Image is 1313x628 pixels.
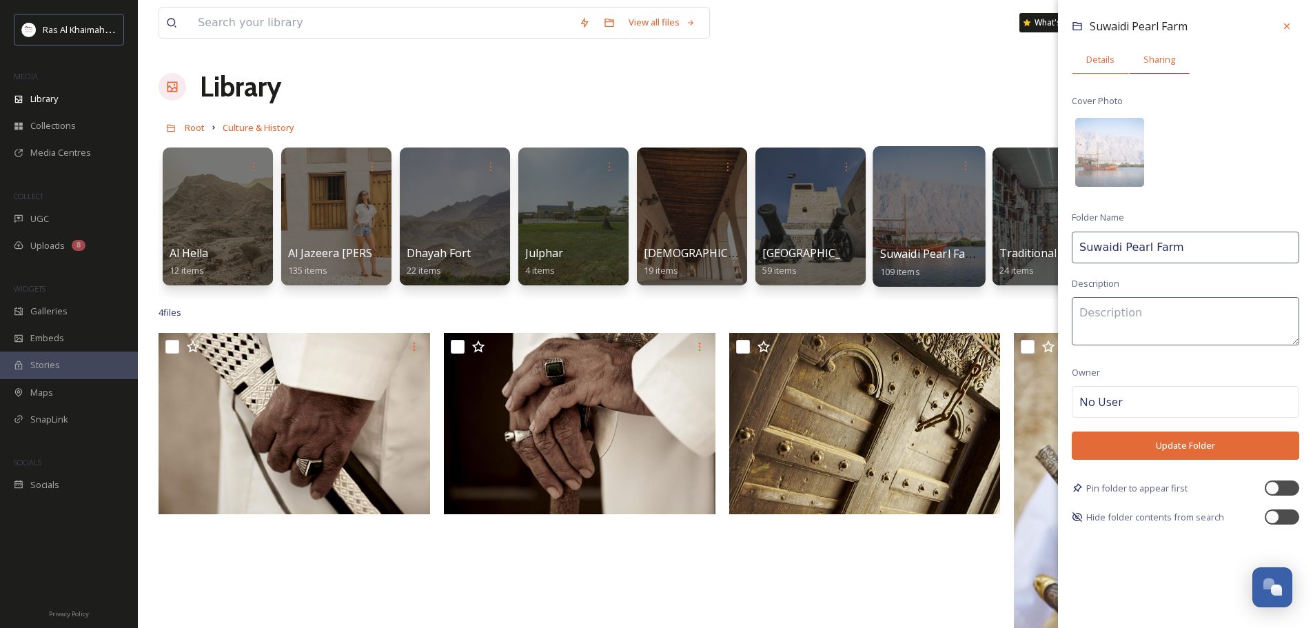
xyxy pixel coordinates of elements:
span: 4 items [525,264,555,276]
span: WIDGETS [14,283,45,294]
span: UGC [30,212,49,225]
a: [DEMOGRAPHIC_DATA]19 items [644,247,766,276]
a: [GEOGRAPHIC_DATA]59 items [762,247,873,276]
span: Stories [30,358,60,372]
span: 12 items [170,264,204,276]
a: Culture & History [223,119,294,136]
span: Collections [30,119,76,132]
span: Culture & History [223,121,294,134]
span: Library [30,92,58,105]
span: Suwaidi Pearl Farm [880,246,980,261]
a: Al Hella12 items [170,247,208,276]
span: 24 items [999,264,1034,276]
span: Media Centres [30,146,91,159]
span: 109 items [880,265,920,277]
a: Traditional Souq & Market24 items [999,247,1137,276]
a: Root [185,119,205,136]
span: Socials [30,478,59,492]
span: Dhayah Fort [407,245,471,261]
a: Privacy Policy [49,605,89,621]
img: Logo_RAKTDA_RGB-01.png [22,23,36,37]
span: 22 items [407,264,441,276]
span: [GEOGRAPHIC_DATA] [762,245,873,261]
img: Museum & Heritage .jpg [444,333,715,514]
span: SnapLink [30,413,68,426]
input: Name [1072,232,1299,263]
a: Suwaidi Pearl Farm109 items [880,247,980,278]
a: View all files [622,9,702,36]
a: Al Jazeera [PERSON_NAME]135 items [288,247,430,276]
a: What's New [1019,13,1088,32]
span: Al Hella [170,245,208,261]
span: 135 items [288,264,327,276]
span: COLLECT [14,191,43,201]
span: Maps [30,386,53,399]
span: Uploads [30,239,65,252]
span: Ras Al Khaimah Tourism Development Authority [43,23,238,36]
img: 30ba024c-da57-4f20-ad6f-9513e823cc1f.jpg [1075,118,1144,187]
img: Museum & Heritage .jpg [159,333,430,514]
img: Museum & Heritage .jpg [729,333,1001,514]
span: 59 items [762,264,797,276]
span: [DEMOGRAPHIC_DATA] [644,245,766,261]
a: Dhayah Fort22 items [407,247,471,276]
span: SOCIALS [14,457,41,467]
span: Embeds [30,332,64,345]
button: Open Chat [1252,567,1292,607]
span: Folder Name [1072,211,1124,224]
a: Library [200,66,281,108]
span: Traditional Souq & Market [999,245,1137,261]
input: Search your library [191,8,572,38]
span: Root [185,121,205,134]
span: Al Jazeera [PERSON_NAME] [288,245,430,261]
span: 19 items [644,264,678,276]
div: 8 [72,240,85,251]
a: Julphar4 items [525,247,563,276]
span: Description [1072,277,1119,290]
span: Galleries [30,305,68,318]
span: MEDIA [14,71,38,81]
span: Julphar [525,245,563,261]
span: Privacy Policy [49,609,89,618]
span: 4 file s [159,306,181,319]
